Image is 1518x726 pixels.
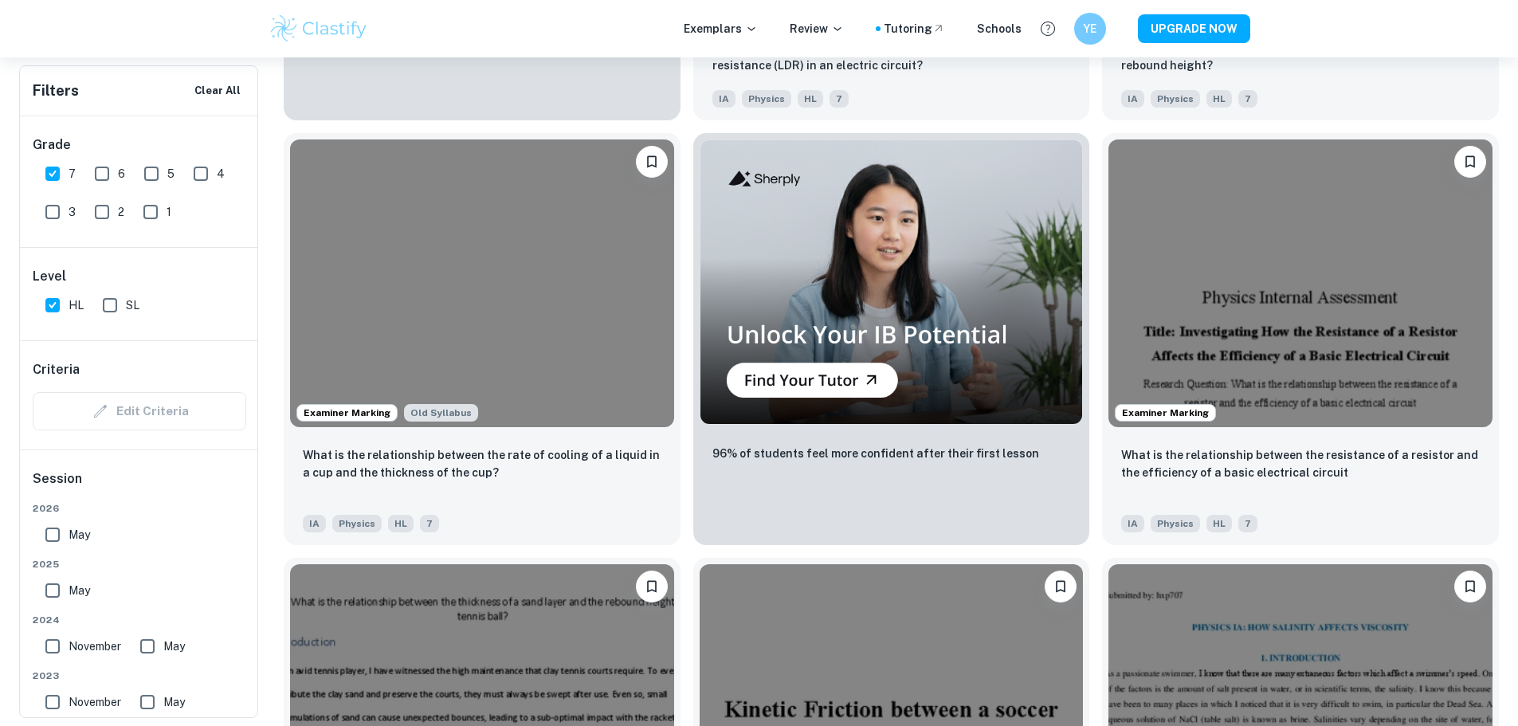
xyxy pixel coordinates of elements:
h6: Criteria [33,360,80,379]
span: HL [388,515,414,532]
span: 1 [167,203,171,221]
button: Bookmark [636,571,668,602]
span: HL [69,296,84,314]
p: Review [790,20,844,37]
a: Examiner MarkingBookmarkWhat is the relationship between the resistance of a resistor and the eff... [1102,133,1499,545]
span: 2026 [33,501,246,516]
span: IA [303,515,326,532]
span: 2025 [33,557,246,571]
span: IA [1121,90,1144,108]
span: Physics [1151,515,1200,532]
span: 6 [118,165,125,182]
span: 7 [830,90,849,108]
img: Physics IA example thumbnail: What is the relationship between the rat [290,139,674,427]
span: IA [712,90,735,108]
span: 5 [167,165,175,182]
span: 7 [420,515,439,532]
div: Starting from the May 2025 session, the Physics IA requirements have changed. It's OK to refer to... [404,404,478,422]
span: May [163,693,185,711]
span: 3 [69,203,76,221]
span: 2023 [33,669,246,683]
span: HL [798,90,823,108]
span: HL [1206,515,1232,532]
span: May [163,638,185,655]
a: Thumbnail96% of students feel more confident after their first lesson [693,133,1090,545]
span: 7 [1238,515,1257,532]
span: 7 [1238,90,1257,108]
button: Bookmark [1454,146,1486,178]
span: Old Syllabus [404,404,478,422]
button: YE [1074,13,1106,45]
span: Examiner Marking [297,406,397,420]
span: November [69,693,121,711]
span: SL [126,296,139,314]
img: Clastify logo [269,13,370,45]
h6: Level [33,267,246,286]
span: 4 [217,165,225,182]
span: 2024 [33,613,246,627]
h6: Grade [33,135,246,155]
span: Physics [742,90,791,108]
span: 7 [69,165,76,182]
img: Thumbnail [700,139,1084,425]
span: 2 [118,203,124,221]
span: Physics [1151,90,1200,108]
button: UPGRADE NOW [1138,14,1250,43]
p: What is the relationship between the resistance of a resistor and the efficiency of a basic elect... [1121,446,1480,481]
img: Physics IA example thumbnail: What is the relationship between the res [1108,139,1493,427]
span: May [69,582,90,599]
p: Exemplars [684,20,758,37]
a: Examiner MarkingStarting from the May 2025 session, the Physics IA requirements have changed. It'... [284,133,681,545]
a: Schools [977,20,1022,37]
p: What is the relationship between the rate of cooling of a liquid in a cup and the thickness of th... [303,446,661,481]
button: Help and Feedback [1034,15,1061,42]
span: November [69,638,121,655]
button: Bookmark [636,146,668,178]
h6: Filters [33,80,79,102]
button: Clear All [190,79,245,103]
div: Criteria filters are unavailable when searching by topic [33,392,246,430]
span: HL [1206,90,1232,108]
span: Physics [332,515,382,532]
span: IA [1121,515,1144,532]
h6: Session [33,469,246,501]
a: Tutoring [884,20,945,37]
h6: YE [1081,20,1099,37]
p: 96% of students feel more confident after their first lesson [712,445,1039,462]
button: Bookmark [1045,571,1077,602]
button: Bookmark [1454,571,1486,602]
span: Examiner Marking [1116,406,1215,420]
span: May [69,526,90,544]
